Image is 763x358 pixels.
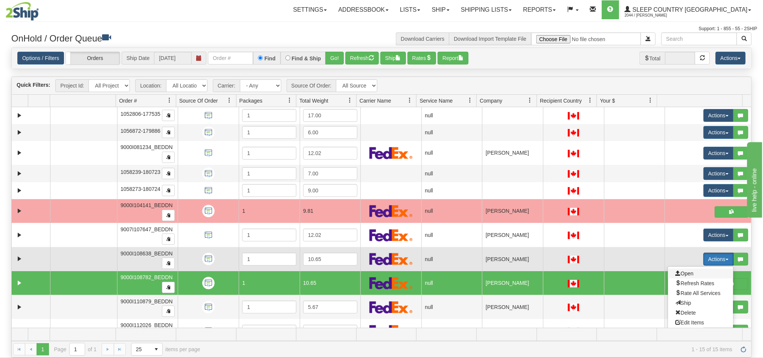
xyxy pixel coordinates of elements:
button: Actions [703,167,734,180]
a: Refresh [738,343,750,355]
img: API [202,301,215,313]
a: Total Weight filter column settings [343,94,356,107]
td: null [421,319,482,343]
button: Rates [407,52,436,65]
div: live help - online [6,5,70,14]
td: null [421,295,482,319]
img: API [202,184,215,197]
a: Settings [287,0,333,19]
a: Expand [15,326,24,336]
span: 1058273-180724 [121,186,160,192]
td: [PERSON_NAME] [482,141,543,165]
a: Lists [394,0,426,19]
img: CA [568,256,579,263]
a: Addressbook [333,0,394,19]
span: 9000I108638_BEDDN [121,250,173,257]
span: Edit Items [676,320,704,326]
a: Carrier Name filter column settings [403,94,416,107]
button: Actions [703,126,734,139]
img: API [202,277,215,289]
a: Ship [426,0,455,19]
a: Company filter column settings [524,94,537,107]
span: 1052806-177535 [121,111,160,117]
span: select [150,343,162,355]
input: Import [531,32,641,45]
span: Source Of Order: [287,79,336,92]
a: Order # filter column settings [163,94,176,107]
img: CA [568,304,579,311]
span: items per page [131,343,200,356]
button: Actions [703,253,734,266]
a: Expand [15,278,24,288]
td: null [421,247,482,271]
span: Source Of Order [179,97,218,104]
button: Copy to clipboard [162,152,175,163]
span: Service Name [420,97,453,104]
input: Search [661,32,737,45]
button: Actions [703,229,734,241]
span: Packages [240,97,262,104]
td: null [421,199,482,223]
img: CA [568,280,579,287]
button: Copy to clipboard [162,168,175,179]
span: Page 1 [37,343,49,355]
a: Recipient Country filter column settings [584,94,597,107]
label: Find & Ship [292,56,321,61]
span: Open [676,270,694,277]
a: Download Carriers [401,36,444,42]
span: Refresh Rates [676,280,714,286]
span: 1058239-180723 [121,169,160,175]
a: Expand [15,186,24,195]
img: API [202,109,215,122]
img: API [202,205,215,217]
h3: OnHold / Order Queue [11,32,376,43]
img: API [202,167,215,180]
span: 9000I112026_BEDDN [121,322,173,328]
img: API [202,253,215,265]
a: Packages filter column settings [283,94,296,107]
img: FedEx Express® [369,205,413,217]
a: Expand [15,230,24,240]
td: null [421,271,482,295]
span: Carrier: [213,79,240,92]
button: Report [438,52,468,65]
button: Copy to clipboard [162,210,175,221]
span: Delete [676,310,696,316]
span: Carrier Name [360,97,391,104]
button: Ship [380,52,406,65]
a: Expand [15,254,24,264]
span: 9000I110879_BEDDN [121,298,173,304]
button: Copy to clipboard [162,234,175,245]
span: Your $ [600,97,615,104]
button: Search [737,32,752,45]
img: FedEx Express® [369,147,413,159]
span: 9.81 [303,208,313,214]
a: Service Name filter column settings [464,94,476,107]
td: null [421,141,482,165]
a: Expand [15,128,24,137]
span: Page sizes drop down [131,343,163,356]
img: CA [568,208,579,215]
iframe: chat widget [746,140,762,217]
button: Copy to clipboard [162,110,175,121]
span: Ship Date [122,52,154,65]
input: Page 1 [70,343,85,355]
span: Order # [119,97,137,104]
img: CA [568,232,579,239]
a: Download Import Template File [454,36,526,42]
button: Actions [703,184,734,197]
img: FedEx Express® [369,325,413,337]
span: 9000I081234_BEDDN [121,144,173,150]
button: Refresh [345,52,379,65]
a: Expand [15,206,24,216]
button: Copy to clipboard [162,185,175,196]
img: CA [568,112,579,120]
img: API [202,147,215,159]
img: CA [568,150,579,157]
span: 9000I108782_BEDDN [121,274,173,280]
span: Location: [135,79,166,92]
td: [PERSON_NAME] [482,295,543,319]
a: Source Of Order filter column settings [223,94,236,107]
span: Company [480,97,502,104]
button: Actions [703,147,734,160]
